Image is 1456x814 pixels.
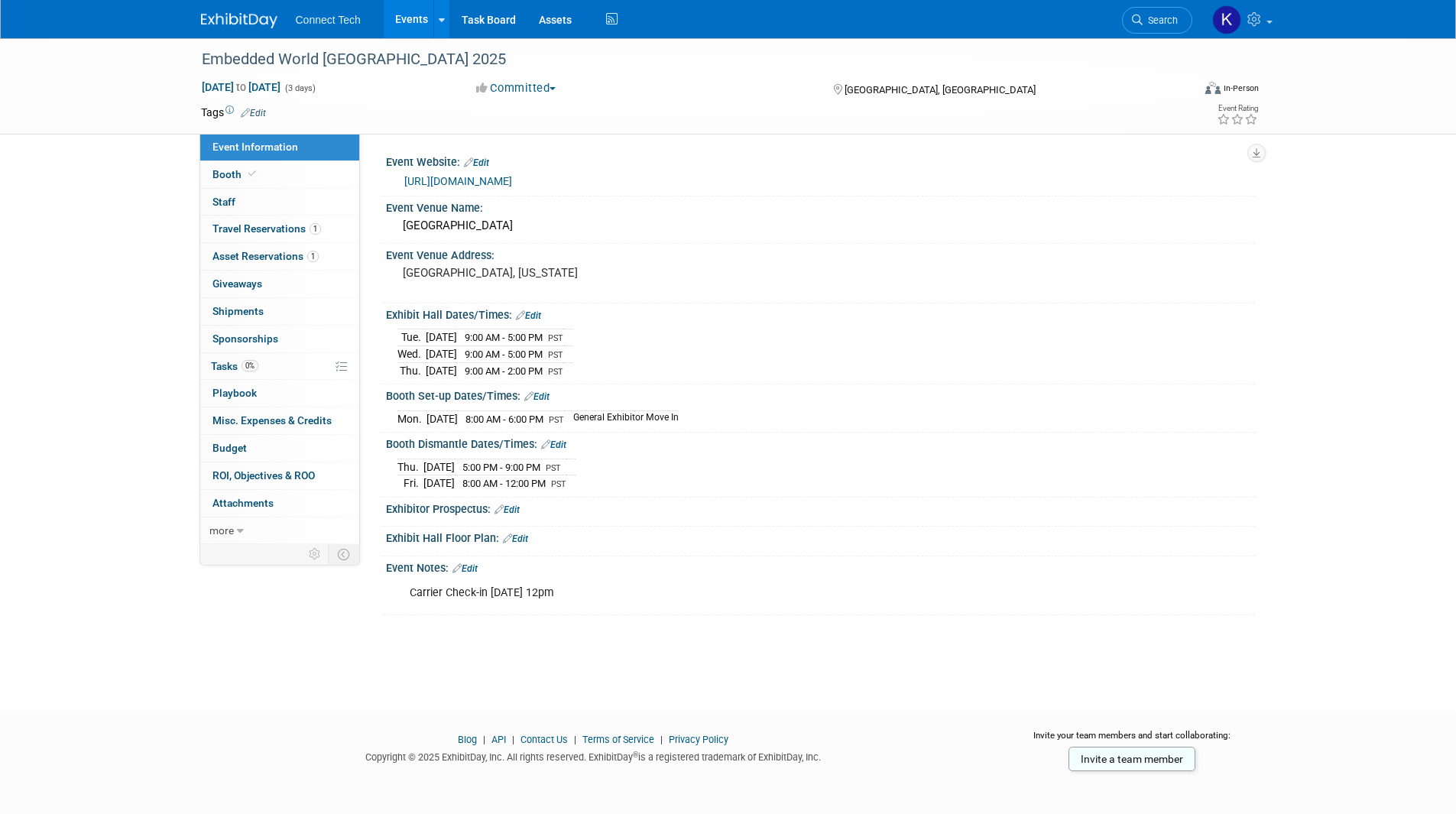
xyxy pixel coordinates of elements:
span: 5:00 PM - 9:00 PM [462,462,540,473]
div: Event Venue Address: [386,244,1256,263]
a: Sponsorships [200,326,359,352]
a: Edit [464,157,489,168]
span: more [209,524,234,537]
span: PST [549,415,564,425]
a: Privacy Policy [669,734,728,745]
div: In-Person [1223,83,1259,94]
td: [DATE] [423,459,455,475]
div: Booth Set-up Dates/Times: [386,384,1256,404]
span: Budget [212,442,247,454]
span: Tasks [211,360,258,372]
span: | [508,734,518,745]
div: Event Format [1102,79,1260,102]
img: Kara Price [1212,5,1241,34]
a: Playbook [200,380,359,407]
span: Staff [212,196,235,208]
a: Staff [200,189,359,216]
span: | [479,734,489,745]
a: Tasks0% [200,353,359,380]
div: Invite your team members and start collaborating: [1009,729,1256,752]
a: Edit [452,563,478,574]
a: [URL][DOMAIN_NAME] [404,175,512,187]
td: Mon. [397,410,426,426]
td: Wed. [397,346,426,363]
span: Search [1143,15,1178,26]
td: Tags [201,105,266,120]
pre: [GEOGRAPHIC_DATA], [US_STATE] [403,266,731,280]
td: [DATE] [423,475,455,491]
span: (3 days) [284,83,316,93]
a: API [491,734,506,745]
img: ExhibitDay [201,13,277,28]
a: Edit [524,391,550,402]
td: Fri. [397,475,423,491]
span: Misc. Expenses & Credits [212,414,332,426]
span: 9:00 AM - 2:00 PM [465,365,543,377]
a: Edit [503,533,528,544]
span: PST [548,367,563,377]
td: [DATE] [426,329,457,346]
a: Attachments [200,490,359,517]
a: Invite a team member [1068,747,1195,771]
td: [DATE] [426,410,458,426]
a: Asset Reservations1 [200,243,359,270]
span: | [657,734,666,745]
a: Edit [516,310,541,321]
div: Exhibit Hall Floor Plan: [386,527,1256,546]
span: Shipments [212,305,264,317]
a: ROI, Objectives & ROO [200,462,359,489]
td: Tue. [397,329,426,346]
td: Thu. [397,362,426,378]
a: Giveaways [200,271,359,297]
span: [DATE] [DATE] [201,80,281,94]
div: [GEOGRAPHIC_DATA] [397,214,1244,238]
div: Exhibit Hall Dates/Times: [386,303,1256,323]
div: Exhibitor Prospectus: [386,498,1256,517]
a: Travel Reservations1 [200,216,359,242]
a: Misc. Expenses & Credits [200,407,359,434]
span: PST [548,333,563,343]
span: PST [546,463,561,473]
div: Carrier Check-in [DATE] 12pm [399,578,1088,608]
a: Event Information [200,134,359,161]
a: Edit [241,108,266,118]
a: Search [1122,7,1192,34]
span: Attachments [212,497,274,509]
a: Budget [200,435,359,462]
a: Shipments [200,298,359,325]
span: 0% [242,360,258,371]
a: Edit [541,439,566,450]
a: Booth [200,161,359,188]
span: to [234,81,248,93]
a: Terms of Service [582,734,654,745]
span: Booth [212,168,259,180]
span: 8:00 AM - 6:00 PM [465,413,543,425]
span: 9:00 AM - 5:00 PM [465,349,543,360]
span: PST [551,479,566,489]
a: more [200,517,359,544]
span: Giveaways [212,277,262,290]
span: 1 [310,223,321,235]
a: Contact Us [520,734,568,745]
i: Booth reservation complete [248,170,256,178]
div: Event Rating [1217,105,1258,112]
td: [DATE] [426,346,457,363]
span: Sponsorships [212,332,278,345]
span: PST [548,350,563,360]
a: Blog [458,734,477,745]
span: 8:00 AM - 12:00 PM [462,478,546,489]
span: Travel Reservations [212,222,321,235]
span: Event Information [212,141,298,153]
sup: ® [633,751,638,759]
div: Embedded World [GEOGRAPHIC_DATA] 2025 [196,46,1169,73]
td: Thu. [397,459,423,475]
span: Playbook [212,387,257,399]
div: Copyright © 2025 ExhibitDay, Inc. All rights reserved. ExhibitDay is a registered trademark of Ex... [201,747,987,764]
td: General Exhibitor Move In [564,410,679,426]
span: [GEOGRAPHIC_DATA], [GEOGRAPHIC_DATA] [845,84,1036,96]
td: [DATE] [426,362,457,378]
div: Booth Dismantle Dates/Times: [386,433,1256,452]
img: Format-Inperson.png [1205,82,1221,94]
span: ROI, Objectives & ROO [212,469,315,482]
span: Asset Reservations [212,250,319,262]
